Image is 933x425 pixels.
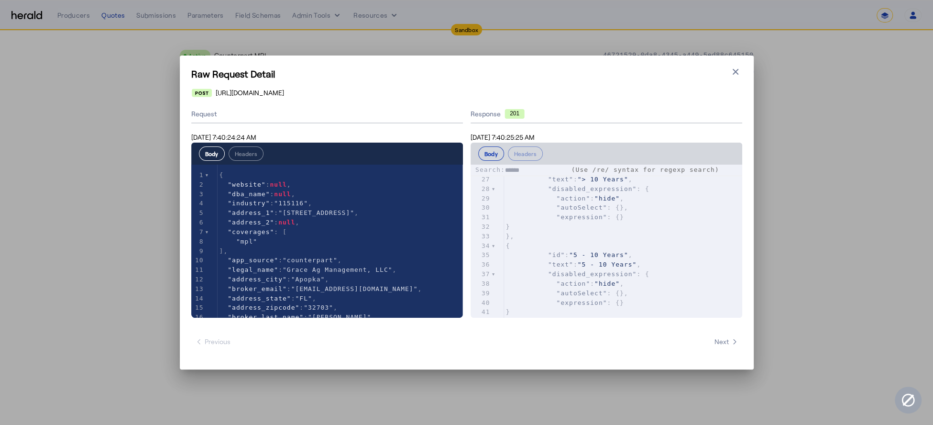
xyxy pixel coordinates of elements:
[471,260,492,269] div: 36
[594,195,620,202] span: "hide"
[304,304,333,311] span: "32703"
[556,204,607,211] span: "autoSelect"
[548,185,637,192] span: "disabled_expression"
[191,246,205,256] div: 9
[548,251,565,258] span: "id"
[228,304,299,311] span: "address_zipcode"
[471,175,492,184] div: 27
[228,219,274,226] span: "address_2"
[216,88,284,98] span: [URL][DOMAIN_NAME]
[220,257,342,264] span: : ,
[578,176,628,183] span: "> 10 Years"
[471,269,492,279] div: 37
[714,337,738,347] span: Next
[509,110,519,117] text: 201
[471,307,492,317] div: 41
[220,209,359,216] span: : ,
[274,200,308,207] span: "115116"
[556,280,590,287] span: "action"
[506,195,624,202] span: : ,
[506,213,624,221] span: : {}
[191,170,205,180] div: 1
[283,266,393,273] span: "Grace Ag Management, LLC"
[556,213,607,221] span: "expression"
[506,233,515,240] span: },
[191,333,234,350] button: Previous
[191,265,205,275] div: 11
[471,203,492,212] div: 30
[191,105,463,123] div: Request
[471,232,492,241] div: 33
[220,295,317,302] span: : ,
[228,276,287,283] span: "address_city"
[228,228,274,235] span: "coverages"
[220,266,397,273] span: : ,
[191,237,205,246] div: 8
[228,285,287,292] span: "broker_email"
[471,250,492,260] div: 35
[506,242,510,249] span: {
[220,219,300,226] span: : ,
[471,222,492,232] div: 32
[220,276,329,283] span: : ,
[471,317,492,326] div: 42
[548,261,573,268] span: "text"
[291,285,418,292] span: "[EMAIL_ADDRESS][DOMAIN_NAME]"
[228,190,270,198] span: "dba_name"
[228,209,274,216] span: "address_1"
[191,67,742,80] h1: Raw Request Detail
[191,180,205,190] div: 2
[191,256,205,265] div: 10
[191,227,205,237] div: 7
[278,209,354,216] span: "[STREET_ADDRESS]"
[191,218,205,227] div: 6
[274,190,291,198] span: null
[471,289,492,298] div: 39
[471,109,742,119] div: Response
[228,257,278,264] span: "app_source"
[506,270,649,278] span: : {
[220,228,287,235] span: : [
[471,184,492,194] div: 28
[283,257,338,264] span: "counterpart"
[291,276,325,283] span: "Apopka"
[556,299,607,306] span: "expression"
[220,285,422,292] span: : ,
[506,176,633,183] span: : ,
[295,295,312,302] span: "FL"
[228,200,270,207] span: "industry"
[228,181,265,188] span: "website"
[191,313,205,322] div: 16
[506,251,633,258] span: : ,
[191,190,205,199] div: 3
[471,212,492,222] div: 31
[228,266,278,273] span: "legal_name"
[506,308,510,315] span: }
[556,290,607,297] span: "autoSelect"
[220,313,376,321] span: : ,
[475,166,567,173] label: Search:
[471,279,492,289] div: 38
[556,195,590,202] span: "action"
[191,303,205,313] div: 15
[506,280,624,287] span: : ,
[471,194,492,203] div: 29
[220,200,312,207] span: : ,
[191,275,205,284] div: 12
[191,294,205,303] div: 14
[236,238,257,245] span: "mpl"
[506,290,628,297] span: : {},
[569,251,628,258] span: "5 - 10 Years"
[191,208,205,218] div: 5
[548,270,637,278] span: "disabled_expression"
[478,146,504,161] button: Body
[506,204,628,211] span: : {},
[594,280,620,287] span: "hide"
[571,166,719,173] span: (Use /re/ syntax for regexp search)
[578,261,637,268] span: "5 - 10 Years"
[191,284,205,294] div: 13
[278,219,295,226] span: null
[506,185,649,192] span: : {
[220,247,228,255] span: ],
[711,333,742,350] button: Next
